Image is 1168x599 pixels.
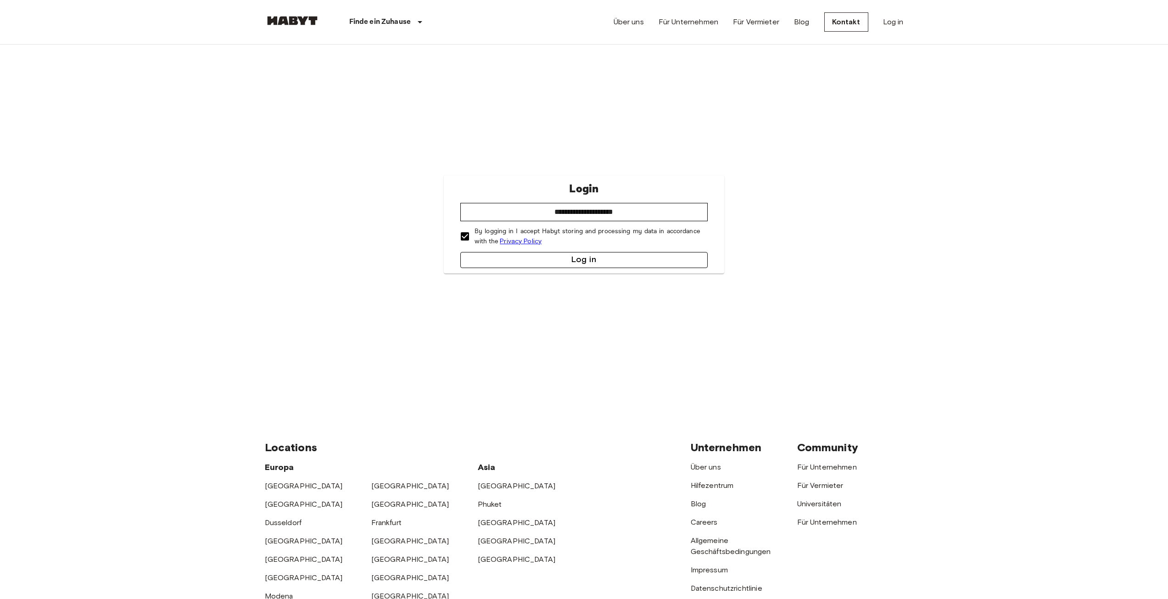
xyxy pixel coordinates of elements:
[265,537,343,545] a: [GEOGRAPHIC_DATA]
[797,499,842,508] a: Universitäten
[691,441,762,454] span: Unternehmen
[265,518,302,527] a: Dusseldorf
[265,462,294,472] span: Europa
[500,237,542,245] a: Privacy Policy
[371,518,402,527] a: Frankfurt
[659,17,718,28] a: Für Unternehmen
[733,17,779,28] a: Für Vermieter
[569,181,598,197] p: Login
[794,17,810,28] a: Blog
[691,463,721,471] a: Über uns
[478,500,502,509] a: Phuket
[797,481,844,490] a: Für Vermieter
[797,441,858,454] span: Community
[691,481,734,490] a: Hilfezentrum
[265,573,343,582] a: [GEOGRAPHIC_DATA]
[475,227,700,246] p: By logging in I accept Habyt storing and processing my data in accordance with the
[265,441,317,454] span: Locations
[691,536,771,556] a: Allgemeine Geschäftsbedingungen
[478,481,556,490] a: [GEOGRAPHIC_DATA]
[265,16,320,25] img: Habyt
[371,537,449,545] a: [GEOGRAPHIC_DATA]
[371,481,449,490] a: [GEOGRAPHIC_DATA]
[478,462,496,472] span: Asia
[265,481,343,490] a: [GEOGRAPHIC_DATA]
[265,500,343,509] a: [GEOGRAPHIC_DATA]
[478,537,556,545] a: [GEOGRAPHIC_DATA]
[691,499,706,508] a: Blog
[371,500,449,509] a: [GEOGRAPHIC_DATA]
[883,17,904,28] a: Log in
[824,12,868,32] a: Kontakt
[797,518,857,526] a: Für Unternehmen
[371,555,449,564] a: [GEOGRAPHIC_DATA]
[265,555,343,564] a: [GEOGRAPHIC_DATA]
[691,518,718,526] a: Careers
[478,555,556,564] a: [GEOGRAPHIC_DATA]
[797,463,857,471] a: Für Unternehmen
[691,584,762,593] a: Datenschutzrichtlinie
[460,252,708,268] button: Log in
[349,17,411,28] p: Finde ein Zuhause
[478,518,556,527] a: [GEOGRAPHIC_DATA]
[614,17,644,28] a: Über uns
[691,565,728,574] a: Impressum
[371,573,449,582] a: [GEOGRAPHIC_DATA]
